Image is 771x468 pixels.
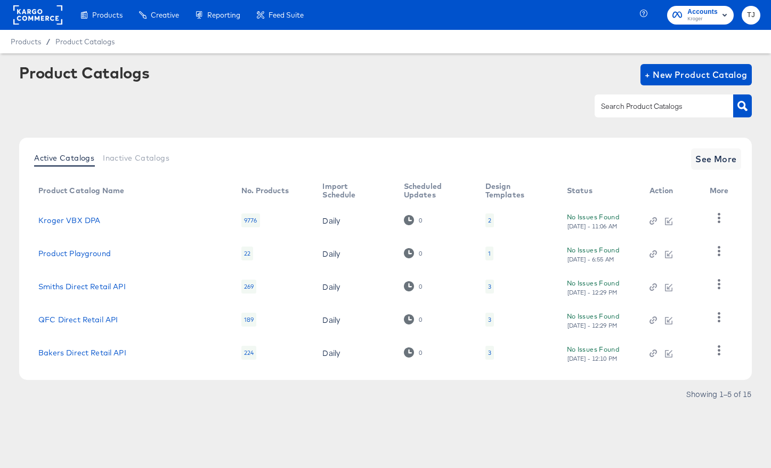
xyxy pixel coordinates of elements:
[418,283,423,290] div: 0
[418,316,423,323] div: 0
[241,280,256,294] div: 269
[404,215,423,225] div: 0
[38,282,126,291] a: Smiths Direct Retail API
[488,249,491,258] div: 1
[485,247,493,260] div: 1
[151,11,179,19] span: Creative
[41,37,55,46] span: /
[38,216,100,225] a: Kroger VBX DPA
[34,154,94,162] span: Active Catalogs
[55,37,115,46] a: Product Catalogs
[314,303,395,336] td: Daily
[92,11,123,19] span: Products
[404,347,423,358] div: 0
[687,15,718,23] span: Kroger
[418,349,423,356] div: 0
[269,11,304,19] span: Feed Suite
[686,390,752,398] div: Showing 1–5 of 15
[488,315,491,324] div: 3
[241,247,253,260] div: 22
[404,314,423,324] div: 0
[404,281,423,291] div: 0
[695,152,737,166] span: See More
[485,182,546,199] div: Design Templates
[485,346,494,360] div: 3
[667,6,734,25] button: AccountsKroger
[19,64,149,81] div: Product Catalogs
[418,217,423,224] div: 0
[241,346,256,360] div: 224
[322,182,382,199] div: Import Schedule
[38,249,111,258] a: Product Playground
[314,270,395,303] td: Daily
[404,248,423,258] div: 0
[599,100,712,113] input: Search Product Catalogs
[314,237,395,270] td: Daily
[641,178,701,204] th: Action
[207,11,240,19] span: Reporting
[314,336,395,369] td: Daily
[314,204,395,237] td: Daily
[485,213,494,227] div: 2
[11,37,41,46] span: Products
[488,216,491,225] div: 2
[746,9,756,21] span: TJ
[485,313,494,327] div: 3
[38,348,126,357] a: Bakers Direct Retail API
[418,250,423,257] div: 0
[691,148,741,170] button: See More
[488,282,491,291] div: 3
[38,315,118,324] a: QFC Direct Retail API
[485,280,494,294] div: 3
[103,154,169,162] span: Inactive Catalogs
[645,67,748,82] span: + New Product Catalog
[742,6,760,25] button: TJ
[404,182,464,199] div: Scheduled Updates
[701,178,742,204] th: More
[687,6,718,18] span: Accounts
[640,64,752,85] button: + New Product Catalog
[241,213,260,227] div: 9776
[558,178,641,204] th: Status
[38,186,124,195] div: Product Catalog Name
[488,348,491,357] div: 3
[241,186,289,195] div: No. Products
[241,313,256,327] div: 189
